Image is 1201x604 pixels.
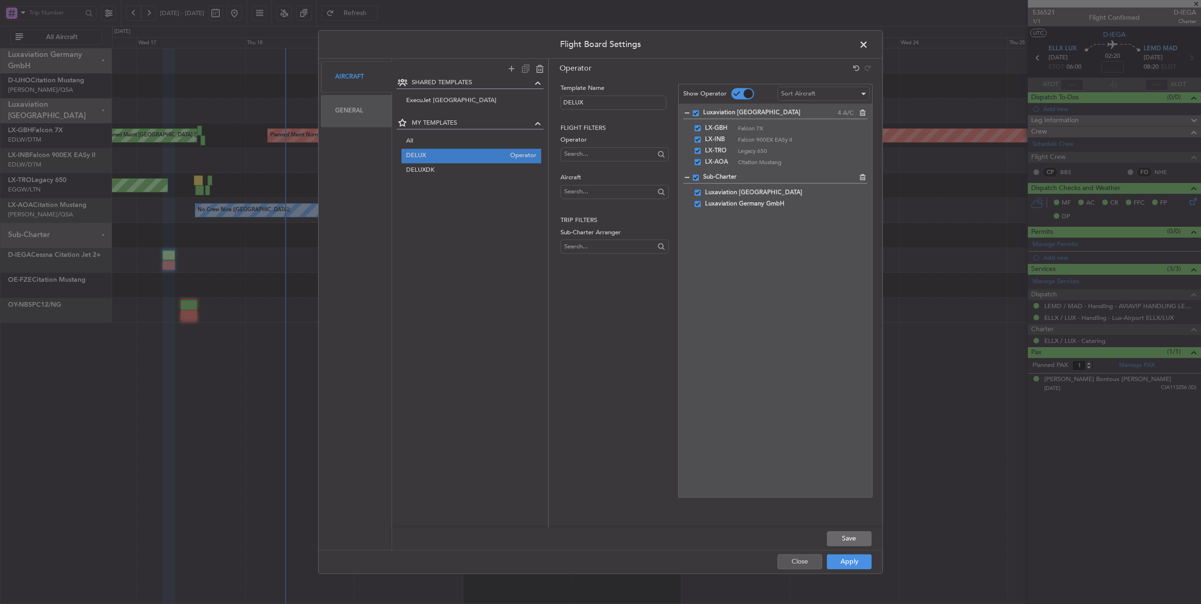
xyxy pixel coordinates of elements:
[560,173,668,183] label: Aircraft
[705,134,733,145] span: LX-INB
[560,63,592,73] span: Operator
[564,239,654,254] input: Search...
[827,554,872,569] button: Apply
[406,151,506,161] span: DELUX
[705,157,733,168] span: LX-AOA
[738,124,867,133] span: Falcon 7X
[560,216,668,225] h2: Trip filters
[560,228,668,238] label: Sub-Charter Arranger
[406,136,537,146] span: All
[321,61,392,93] div: Aircraft
[703,173,854,182] span: Sub-Charter
[738,135,867,144] span: Falcon 900EX EASy II
[412,78,533,87] span: SHARED TEMPLATES
[406,96,537,106] span: ExecuJet [GEOGRAPHIC_DATA]
[738,158,867,167] span: Citation Mustang
[564,184,654,199] input: Search...
[412,119,533,128] span: MY TEMPLATES
[703,108,838,118] span: Luxaviation [GEOGRAPHIC_DATA]
[564,147,654,161] input: Search...
[683,89,727,99] label: Show Operator
[560,124,668,133] h2: Flight filters
[560,135,668,145] label: Operator
[319,31,882,59] header: Flight Board Settings
[505,151,536,161] span: Operator
[827,531,872,546] button: Save
[705,187,802,199] span: Luxaviation [GEOGRAPHIC_DATA]
[321,95,392,127] div: General
[705,199,785,210] span: Luxaviation Germany GmbH
[838,109,854,118] span: 4 A/C
[406,166,537,175] span: DELUXDK
[781,90,816,98] span: Sort Aircraft
[560,84,668,93] label: Template Name
[705,145,733,157] span: LX-TRO
[705,123,733,134] span: LX-GBH
[777,554,822,569] button: Close
[738,147,867,155] span: Legacy 650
